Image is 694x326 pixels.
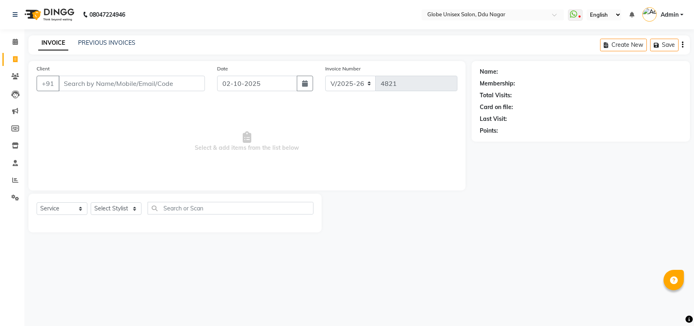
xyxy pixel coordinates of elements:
div: Card on file: [480,103,513,112]
input: Search or Scan [148,202,313,214]
button: +91 [37,76,59,91]
label: Date [217,65,228,72]
label: Invoice Number [325,65,361,72]
iframe: chat widget [660,293,686,318]
a: INVOICE [38,36,68,50]
div: Points: [480,127,498,135]
span: Select & add items from the list below [37,101,457,182]
div: Total Visits: [480,91,512,100]
a: PREVIOUS INVOICES [78,39,135,46]
div: Name: [480,68,498,76]
label: Client [37,65,50,72]
img: Admin [642,7,657,22]
button: Create New [600,39,647,51]
span: Admin [661,11,679,19]
input: Search by Name/Mobile/Email/Code [59,76,205,91]
div: Last Visit: [480,115,507,123]
button: Save [650,39,679,51]
img: logo [21,3,76,26]
div: Membership: [480,79,515,88]
b: 08047224946 [89,3,125,26]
